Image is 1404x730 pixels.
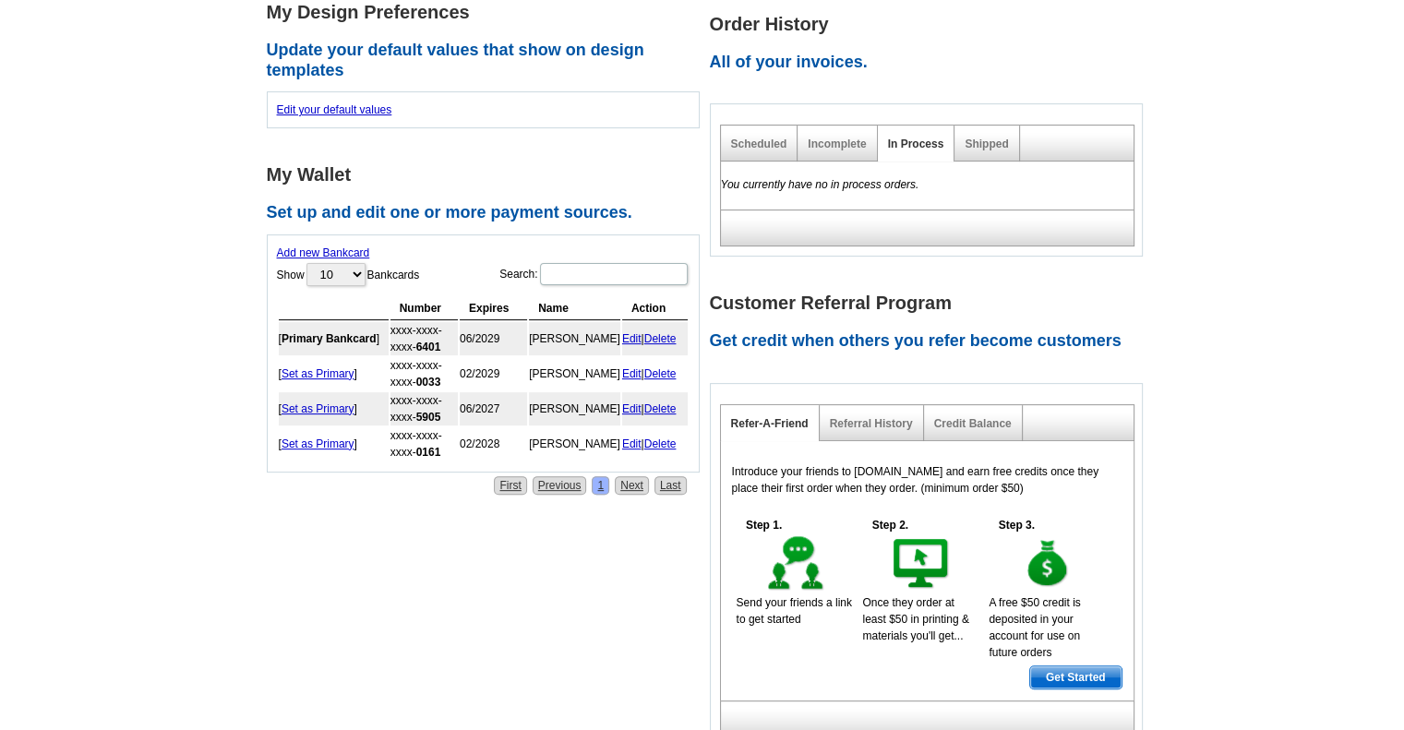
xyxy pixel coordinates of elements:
[721,178,919,191] em: You currently have no in process orders.
[622,402,642,415] a: Edit
[644,437,677,450] a: Delete
[533,476,587,495] a: Previous
[267,41,710,80] h2: Update your default values that show on design templates
[890,533,954,594] img: step-2.gif
[279,357,389,390] td: [ ]
[862,596,968,642] span: Once they order at least $50 in printing & materials you'll get...
[390,357,458,390] td: xxxx-xxxx-xxxx-
[888,138,944,150] a: In Process
[460,322,527,355] td: 06/2029
[306,263,366,286] select: ShowBankcards
[622,437,642,450] a: Edit
[731,417,809,430] a: Refer-A-Friend
[390,322,458,355] td: xxxx-xxxx-xxxx-
[644,332,677,345] a: Delete
[731,138,787,150] a: Scheduled
[622,357,688,390] td: |
[1029,665,1122,689] a: Get Started
[710,15,1153,34] h1: Order History
[644,402,677,415] a: Delete
[622,367,642,380] a: Edit
[267,3,710,22] h1: My Design Preferences
[282,332,377,345] b: Primary Bankcard
[808,138,866,150] a: Incomplete
[710,53,1153,73] h2: All of your invoices.
[494,476,526,495] a: First
[592,476,609,495] a: 1
[390,392,458,425] td: xxxx-xxxx-xxxx-
[277,261,420,288] label: Show Bankcards
[622,427,688,461] td: |
[710,331,1153,352] h2: Get credit when others you refer become customers
[862,517,918,533] h5: Step 2.
[499,261,689,287] label: Search:
[279,322,389,355] td: [ ]
[529,322,620,355] td: [PERSON_NAME]
[1030,666,1122,688] span: Get Started
[737,517,792,533] h5: Step 1.
[965,138,1008,150] a: Shipped
[282,367,354,380] a: Set as Primary
[654,476,687,495] a: Last
[934,417,1012,430] a: Credit Balance
[989,596,1080,659] span: A free $50 credit is deposited in your account for use on future orders
[644,367,677,380] a: Delete
[622,332,642,345] a: Edit
[710,293,1153,313] h1: Customer Referral Program
[764,533,828,594] img: step-1.gif
[529,427,620,461] td: [PERSON_NAME]
[622,392,688,425] td: |
[416,376,441,389] strong: 0033
[622,322,688,355] td: |
[989,517,1044,533] h5: Step 3.
[267,165,710,185] h1: My Wallet
[460,297,527,320] th: Expires
[282,437,354,450] a: Set as Primary
[529,297,620,320] th: Name
[1016,533,1080,594] img: step-3.gif
[732,463,1122,497] p: Introduce your friends to [DOMAIN_NAME] and earn free credits once they place their first order w...
[460,427,527,461] td: 02/2028
[416,411,441,424] strong: 5905
[416,341,441,353] strong: 6401
[529,357,620,390] td: [PERSON_NAME]
[622,297,688,320] th: Action
[830,417,913,430] a: Referral History
[277,103,392,116] a: Edit your default values
[279,392,389,425] td: [ ]
[737,596,852,626] span: Send your friends a link to get started
[279,427,389,461] td: [ ]
[416,446,441,459] strong: 0161
[460,357,527,390] td: 02/2029
[460,392,527,425] td: 06/2027
[390,297,458,320] th: Number
[540,263,688,285] input: Search:
[529,392,620,425] td: [PERSON_NAME]
[615,476,649,495] a: Next
[282,402,354,415] a: Set as Primary
[390,427,458,461] td: xxxx-xxxx-xxxx-
[277,246,370,259] a: Add new Bankcard
[267,203,710,223] h2: Set up and edit one or more payment sources.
